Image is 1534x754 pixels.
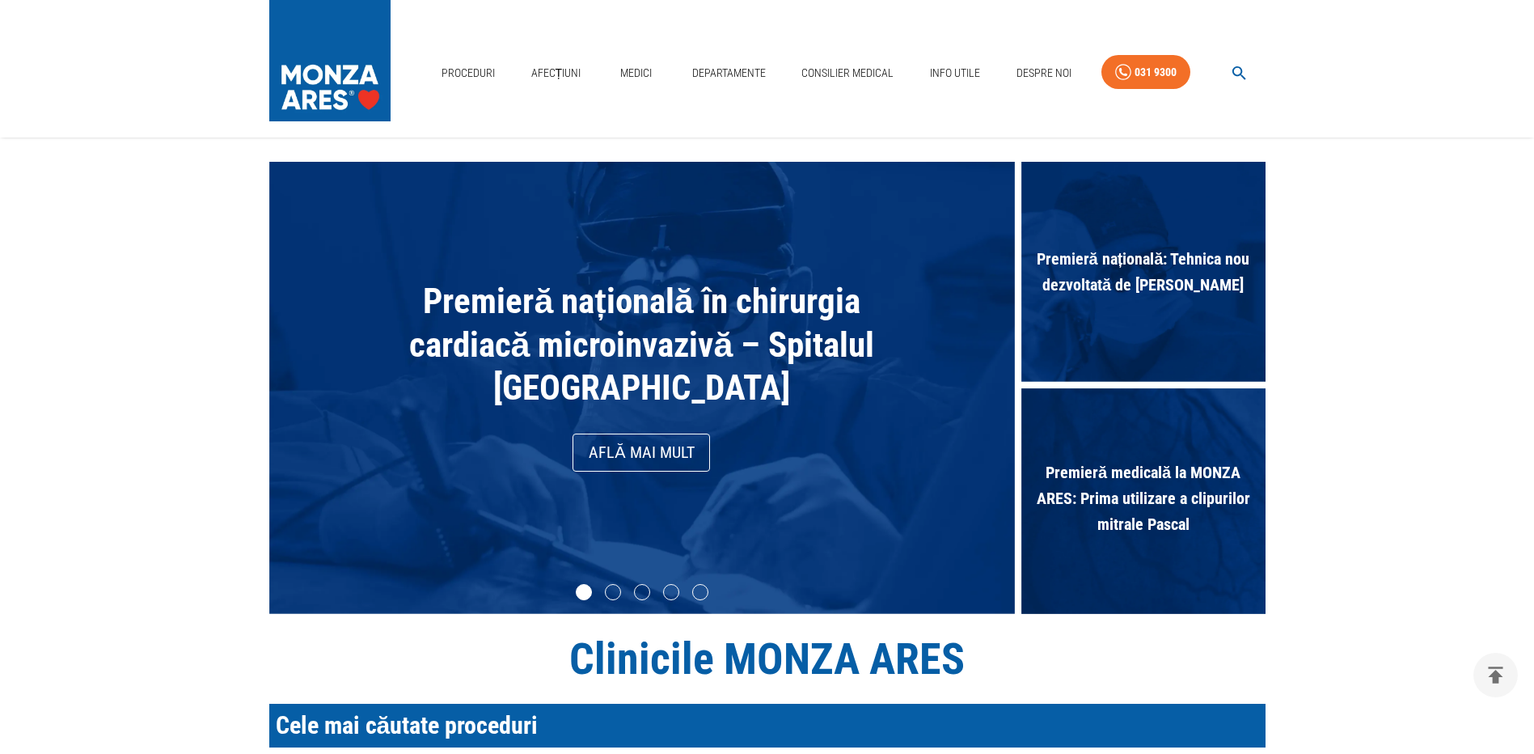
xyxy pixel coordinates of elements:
a: Departamente [686,57,772,90]
a: Consilier Medical [795,57,900,90]
span: Premieră națională în chirurgia cardiacă microinvazivă – Spitalul [GEOGRAPHIC_DATA] [409,281,875,407]
a: Info Utile [923,57,987,90]
div: Premieră națională: Tehnica nou dezvoltată de [PERSON_NAME] [1021,162,1266,388]
a: Medici [611,57,662,90]
button: delete [1473,653,1518,697]
h1: Clinicile MONZA ARES [269,633,1266,684]
li: slide item 1 [576,584,592,600]
li: slide item 5 [692,584,708,600]
li: slide item 3 [634,584,650,600]
li: slide item 4 [663,584,679,600]
span: Cele mai căutate proceduri [276,711,539,739]
a: 031 9300 [1101,55,1190,90]
span: Premieră medicală la MONZA ARES: Prima utilizare a clipurilor mitrale Pascal [1021,451,1266,545]
span: Premieră națională: Tehnica nou dezvoltată de [PERSON_NAME] [1021,238,1266,306]
li: slide item 2 [605,584,621,600]
a: Despre Noi [1010,57,1078,90]
a: Află mai mult [573,434,710,472]
a: Proceduri [435,57,501,90]
a: Afecțiuni [525,57,588,90]
div: Premieră medicală la MONZA ARES: Prima utilizare a clipurilor mitrale Pascal [1021,388,1266,615]
div: 031 9300 [1135,62,1177,83]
